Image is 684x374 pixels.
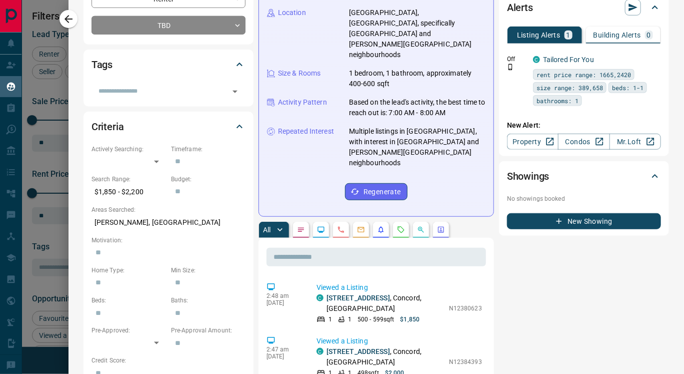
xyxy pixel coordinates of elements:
p: Areas Searched: [91,205,245,214]
p: Motivation: [91,236,245,245]
p: 2:47 am [266,346,301,353]
div: Tags [91,53,245,77]
span: size range: 389,658 [536,83,603,93]
div: Criteria [91,115,245,139]
p: Beds: [91,296,166,305]
p: $1,850 [400,315,420,324]
p: Pre-Approved: [91,326,166,335]
p: Based on the lead's activity, the best time to reach out is: 7:00 AM - 8:00 AM [349,97,485,118]
p: , Concord, [GEOGRAPHIC_DATA] [326,346,444,367]
p: [GEOGRAPHIC_DATA], [GEOGRAPHIC_DATA], specifically [GEOGRAPHIC_DATA] and [PERSON_NAME][GEOGRAPHIC... [349,8,485,60]
svg: Notes [297,226,305,234]
p: [PERSON_NAME], [GEOGRAPHIC_DATA] [91,214,245,231]
svg: Listing Alerts [377,226,385,234]
p: Repeated Interest [278,126,334,137]
p: Timeframe: [171,145,245,154]
p: N12380623 [449,304,482,313]
p: [DATE] [266,353,301,360]
span: rent price range: 1665,2420 [536,70,631,80]
p: [DATE] [266,299,301,306]
p: No showings booked [507,194,661,203]
a: [STREET_ADDRESS] [326,294,390,302]
p: 1 [348,315,351,324]
div: condos.ca [533,56,540,63]
p: N12384393 [449,357,482,366]
p: Credit Score: [91,356,245,365]
p: Baths: [171,296,245,305]
p: Home Type: [91,266,166,275]
div: TBD [91,16,245,35]
h2: Showings [507,168,549,184]
a: Condos [558,134,609,150]
a: Mr.Loft [609,134,661,150]
div: condos.ca [316,294,323,301]
p: Pre-Approval Amount: [171,326,245,335]
svg: Lead Browsing Activity [317,226,325,234]
svg: Opportunities [417,226,425,234]
p: 500 - 599 sqft [357,315,394,324]
p: 0 [647,32,651,39]
div: Showings [507,164,661,188]
p: Min Size: [171,266,245,275]
p: Viewed a Listing [316,282,482,293]
p: Activity Pattern [278,97,327,108]
p: 1 bedroom, 1 bathroom, approximately 400-600 sqft [349,68,485,89]
p: Location [278,8,306,18]
a: Tailored For You [543,56,594,64]
a: [STREET_ADDRESS] [326,347,390,355]
span: bathrooms: 1 [536,96,578,106]
p: Building Alerts [593,32,641,39]
h2: Tags [91,57,112,73]
button: New Showing [507,213,661,229]
svg: Requests [397,226,405,234]
button: Regenerate [345,183,407,200]
p: $1,850 - $2,200 [91,184,166,200]
p: 1 [328,315,332,324]
p: 2:48 am [266,292,301,299]
p: Actively Searching: [91,145,166,154]
p: All [263,226,271,233]
h2: Criteria [91,119,124,135]
span: beds: 1-1 [612,83,643,93]
p: Size & Rooms [278,68,321,79]
p: Multiple listings in [GEOGRAPHIC_DATA], with interest in [GEOGRAPHIC_DATA] and [PERSON_NAME][GEOG... [349,126,485,168]
svg: Push Notification Only [507,64,514,71]
p: Listing Alerts [517,32,560,39]
p: 1 [566,32,570,39]
div: condos.ca [316,348,323,355]
p: , Concord, [GEOGRAPHIC_DATA] [326,293,444,314]
p: Viewed a Listing [316,336,482,346]
svg: Calls [337,226,345,234]
a: Property [507,134,558,150]
svg: Agent Actions [437,226,445,234]
button: Open [228,85,242,99]
p: New Alert: [507,120,661,131]
p: Budget: [171,175,245,184]
p: Search Range: [91,175,166,184]
svg: Emails [357,226,365,234]
p: Off [507,55,527,64]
